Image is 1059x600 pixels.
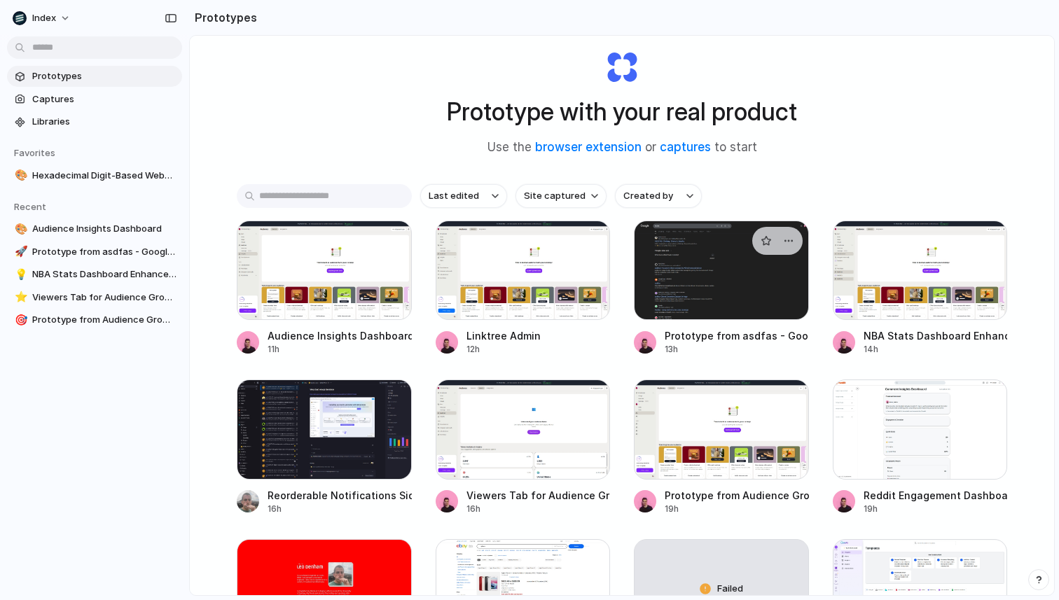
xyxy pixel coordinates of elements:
[13,222,27,236] button: 🎨
[268,488,412,503] div: Reorderable Notifications Sidebar
[634,379,809,515] a: Prototype from Audience Growth ToolsPrototype from Audience Growth Tools19h
[7,242,182,263] a: 🚀Prototype from asdfas - Google Search
[32,245,176,259] span: Prototype from asdfas - Google Search
[268,343,412,356] div: 11h
[420,184,507,208] button: Last edited
[7,165,182,186] a: 🎨Hexadecimal Digit-Based Website Demo
[13,245,27,259] button: 🚀
[7,309,182,330] a: 🎯Prototype from Audience Growth Tools
[32,69,176,83] span: Prototypes
[515,184,607,208] button: Site captured
[429,189,479,203] span: Last edited
[268,503,412,515] div: 16h
[237,379,412,515] a: Reorderable Notifications SidebarReorderable Notifications Sidebar16h
[436,221,611,356] a: Linktree AdminLinktree Admin12h
[833,221,1008,356] a: NBA Stats Dashboard EnhancementNBA Stats Dashboard Enhancement14h
[487,139,757,157] span: Use the or to start
[864,328,1008,343] div: NBA Stats Dashboard Enhancement
[15,221,25,237] div: 🎨
[665,343,809,356] div: 13h
[864,343,1008,356] div: 14h
[13,313,27,327] button: 🎯
[7,287,182,308] a: ⭐Viewers Tab for Audience Growth
[237,221,412,356] a: Audience Insights DashboardAudience Insights Dashboard11h
[864,503,1008,515] div: 19h
[634,221,809,356] a: Prototype from asdfas - Google SearchPrototype from asdfas - Google Search13h
[15,289,25,305] div: ⭐
[32,313,176,327] span: Prototype from Audience Growth Tools
[466,488,611,503] div: Viewers Tab for Audience Growth
[535,140,642,154] a: browser extension
[7,7,78,29] button: Index
[13,267,27,281] button: 💡
[665,328,809,343] div: Prototype from asdfas - Google Search
[32,169,176,183] span: Hexadecimal Digit-Based Website Demo
[32,291,176,305] span: Viewers Tab for Audience Growth
[466,328,541,343] div: Linktree Admin
[665,488,809,503] div: Prototype from Audience Growth Tools
[14,147,55,158] span: Favorites
[32,115,176,129] span: Libraries
[13,291,27,305] button: ⭐
[15,267,25,283] div: 💡
[32,11,56,25] span: Index
[833,379,1008,515] a: Reddit Engagement DashboardReddit Engagement Dashboard19h
[623,189,673,203] span: Created by
[717,582,743,596] span: Failed
[466,343,541,356] div: 12h
[14,201,46,212] span: Recent
[665,503,809,515] div: 19h
[524,189,586,203] span: Site captured
[7,89,182,110] a: Captures
[189,9,257,26] h2: Prototypes
[7,66,182,87] a: Prototypes
[864,488,1008,503] div: Reddit Engagement Dashboard
[7,218,182,239] a: 🎨Audience Insights Dashboard
[7,111,182,132] a: Libraries
[615,184,702,208] button: Created by
[268,328,412,343] div: Audience Insights Dashboard
[32,92,176,106] span: Captures
[32,267,176,281] span: NBA Stats Dashboard Enhancement
[15,244,25,260] div: 🚀
[660,140,711,154] a: captures
[13,169,27,183] button: 🎨
[15,312,25,328] div: 🎯
[15,167,25,183] div: 🎨
[436,379,611,515] a: Viewers Tab for Audience GrowthViewers Tab for Audience Growth16h
[447,93,797,130] h1: Prototype with your real product
[466,503,611,515] div: 16h
[32,222,176,236] span: Audience Insights Dashboard
[7,264,182,285] a: 💡NBA Stats Dashboard Enhancement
